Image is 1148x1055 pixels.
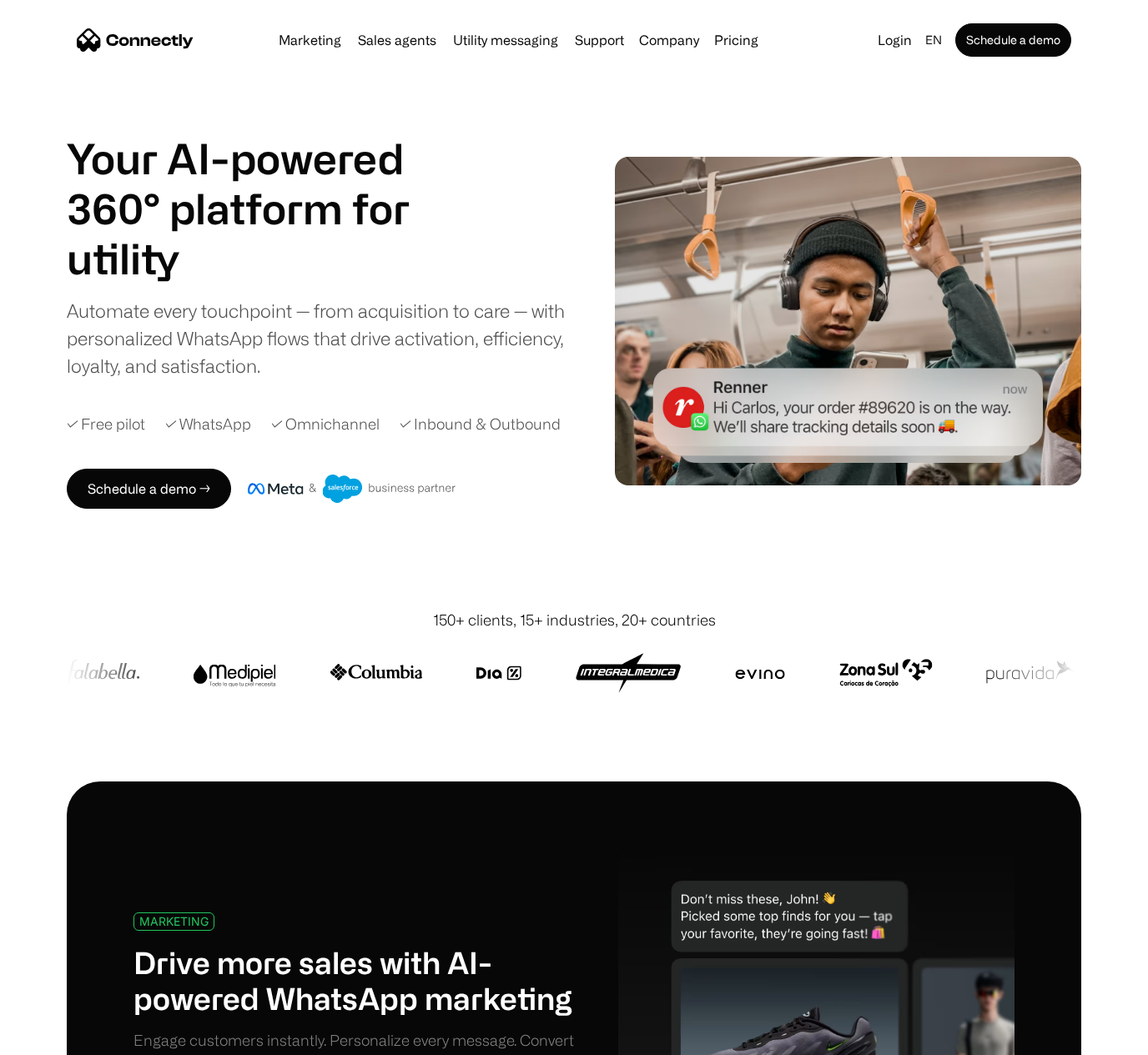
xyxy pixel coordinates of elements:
[639,28,699,52] div: Company
[272,33,348,47] a: Marketing
[919,28,952,52] div: en
[133,944,574,1016] h1: Drive more sales with AI-powered WhatsApp marketing
[634,28,704,52] div: Company
[351,33,443,47] a: Sales agents
[446,33,565,47] a: Utility messaging
[871,28,919,52] a: Login
[400,413,561,435] div: ✓ Inbound & Outbound
[67,234,451,284] div: carousel
[925,28,942,52] div: en
[707,33,765,47] a: Pricing
[67,469,231,509] a: Schedule a demo →
[33,1026,100,1049] ul: Language list
[67,297,568,379] div: Automate every touchpoint — from acquisition to care — with personalized WhatsApp flows that driv...
[17,1024,100,1049] aside: Language selected: English
[248,475,456,503] img: Meta and Salesforce business partner badge.
[77,28,194,53] a: home
[165,413,251,435] div: ✓ WhatsApp
[67,234,451,284] h1: utility
[67,234,451,284] div: 3 of 4
[955,23,1071,57] a: Schedule a demo
[67,413,145,435] div: ✓ Free pilot
[139,915,209,927] div: MARKETING
[271,413,380,435] div: ✓ Omnichannel
[433,609,716,631] div: 150+ clients, 15+ industries, 20+ countries
[568,33,631,47] a: Support
[67,133,451,234] h1: Your AI-powered 360° platform for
